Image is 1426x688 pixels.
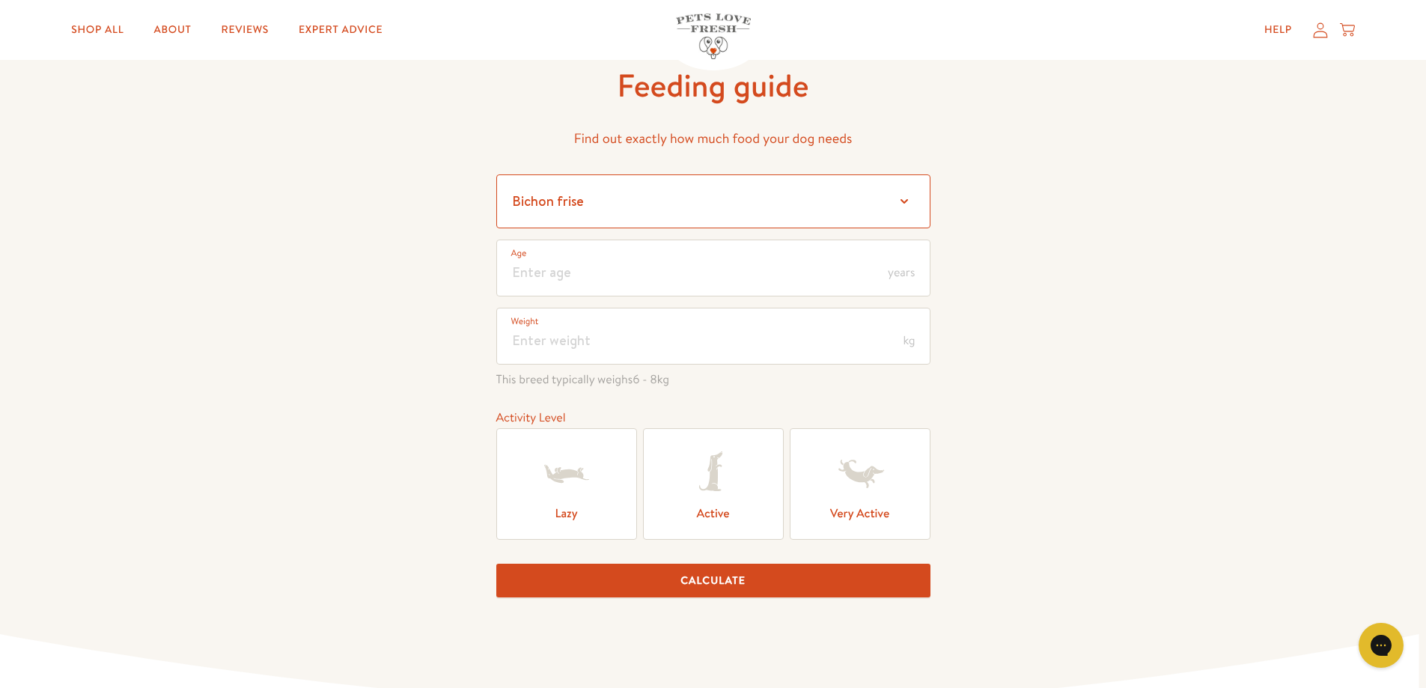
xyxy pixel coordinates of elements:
[790,428,930,540] label: Very Active
[511,246,527,261] label: Age
[141,15,203,45] a: About
[496,370,930,390] span: This breed typically weighs kg
[496,240,930,296] input: Enter age
[496,127,930,150] p: Find out exactly how much food your dog needs
[210,15,281,45] a: Reviews
[1351,618,1411,673] iframe: Gorgias live chat messenger
[633,371,657,388] span: 6 - 8
[496,308,930,365] input: Enter weight
[888,267,915,278] span: years
[287,15,394,45] a: Expert Advice
[676,13,751,59] img: Pets Love Fresh
[903,335,915,347] span: kg
[496,408,930,428] div: Activity Level
[511,314,539,329] label: Weight
[643,428,784,540] label: Active
[1252,15,1304,45] a: Help
[496,65,930,106] h1: Feeding guide
[496,428,637,540] label: Lazy
[59,15,135,45] a: Shop All
[496,564,930,597] button: Calculate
